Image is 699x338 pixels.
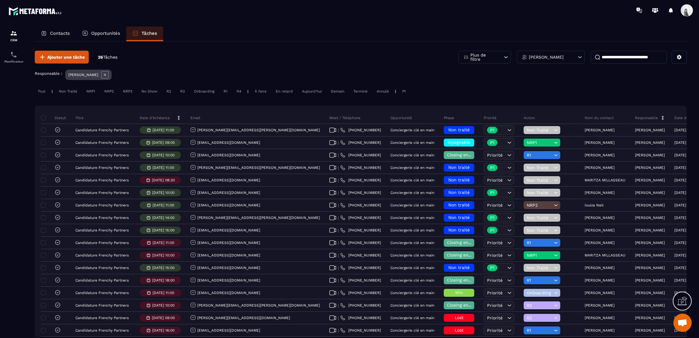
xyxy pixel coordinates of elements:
[527,303,552,308] span: R2
[68,73,98,77] p: [PERSON_NAME]
[395,89,396,93] p: |
[635,153,665,157] p: [PERSON_NAME]
[83,88,98,95] div: NRP1
[340,328,381,333] a: [PHONE_NUMBER]
[340,128,381,133] a: [PHONE_NUMBER]
[273,88,296,95] div: En retard
[635,303,665,307] p: [PERSON_NAME]
[399,88,409,95] div: P1
[42,115,66,120] p: Statut
[448,190,470,195] span: Non traité
[390,316,434,320] p: Conciergerie clé en main
[674,191,696,195] p: [DATE] 21:13
[91,31,120,36] p: Opportunités
[75,241,129,245] p: Candidature Frenchy Partners
[75,128,129,132] p: Candidature Frenchy Partners
[120,88,135,95] div: NRP3
[585,191,615,195] p: [PERSON_NAME]
[390,115,412,120] p: Opportunité
[674,216,697,220] p: [DATE] 21:20
[585,278,615,282] p: [PERSON_NAME]
[390,278,434,282] p: Conciergerie clé en main
[529,55,564,59] p: [PERSON_NAME]
[75,178,129,182] p: Candidature Frenchy Partners
[98,54,117,60] p: 26
[340,240,381,245] a: [PHONE_NUMBER]
[674,291,697,295] p: [DATE] 21:25
[674,316,697,320] p: [DATE] 21:09
[487,153,503,158] span: Priorité
[340,140,381,145] a: [PHONE_NUMBER]
[140,115,170,120] p: Date d’échéance
[152,241,174,245] p: [DATE] 11:00
[448,140,470,145] span: injoignable
[487,290,503,295] span: Priorité
[390,128,434,132] p: Conciergerie clé en main
[447,253,482,257] span: Closing en cours
[390,303,434,307] p: Conciergerie clé en main
[338,216,339,220] span: |
[635,165,665,170] p: [PERSON_NAME]
[338,140,339,145] span: |
[247,89,249,93] p: |
[635,115,658,120] p: Responsable
[126,27,163,41] a: Tâches
[75,165,129,170] p: Candidature Frenchy Partners
[234,88,244,95] div: R4
[447,152,482,157] span: Closing en cours
[340,290,381,295] a: [PHONE_NUMBER]
[390,153,434,157] p: Conciergerie clé en main
[75,203,129,207] p: Candidature Frenchy Partners
[527,190,552,195] span: Non Traité
[487,303,503,308] span: Priorité
[455,328,464,333] span: Lost
[585,165,615,170] p: [PERSON_NAME]
[338,153,339,158] span: |
[2,38,26,42] p: CRM
[152,191,174,195] p: [DATE] 10:00
[338,253,339,258] span: |
[490,140,494,145] p: P1
[35,51,89,64] button: Ajouter une tâche
[142,31,157,36] p: Tâches
[635,216,665,220] p: [PERSON_NAME]
[56,88,80,95] div: Non Traité
[448,227,470,232] span: Non traité
[527,165,552,170] span: Non Traité
[674,278,696,282] p: [DATE] 21:13
[448,265,470,270] span: Non traité
[338,228,339,233] span: |
[527,240,552,245] span: R1
[35,27,76,41] a: Contacts
[585,140,615,145] p: [PERSON_NAME]
[220,88,231,95] div: R1
[490,191,494,195] p: P1
[350,88,371,95] div: Terminé
[635,191,665,195] p: [PERSON_NAME]
[390,203,434,207] p: Conciergerie clé en main
[35,88,48,95] div: Tout
[390,241,434,245] p: Conciergerie clé en main
[635,140,665,145] p: [PERSON_NAME]
[674,266,696,270] p: [DATE] 21:14
[674,140,696,145] p: [DATE] 21:15
[527,203,552,208] span: NRP2
[635,203,665,207] p: [PERSON_NAME]
[152,228,174,232] p: [DATE] 15:00
[448,202,470,207] span: Non traité
[527,265,552,270] span: Non Traité
[390,140,434,145] p: Conciergerie clé en main
[47,54,85,60] span: Ajouter une tâche
[340,203,381,208] a: [PHONE_NUMBER]
[585,115,614,120] p: Nom du contact
[329,115,360,120] p: Meet / Téléphone
[340,215,381,220] a: [PHONE_NUMBER]
[152,316,175,320] p: [DATE] 09:00
[448,215,470,220] span: Non traité
[674,253,696,257] p: [DATE] 21:10
[448,177,470,182] span: Non traité
[101,88,117,95] div: NRP2
[338,241,339,245] span: |
[252,88,270,95] div: À faire
[152,178,175,182] p: [DATE] 08:30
